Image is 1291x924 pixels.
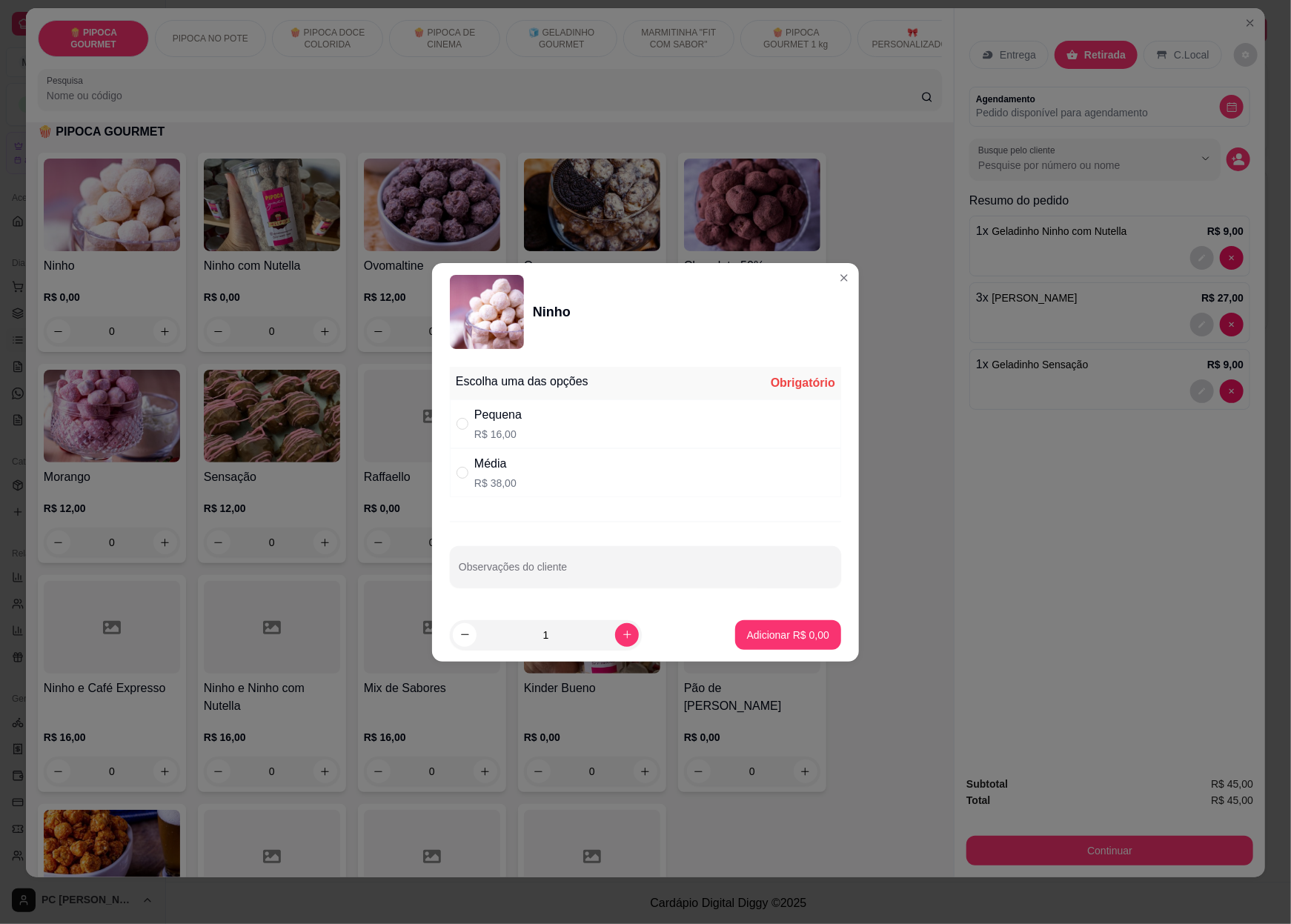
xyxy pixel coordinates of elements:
button: Adicionar R$ 0,00 [735,620,841,650]
p: R$ 38,00 [474,476,517,491]
p: R$ 16,00 [474,427,522,442]
div: Obrigatório [771,374,835,392]
div: Ninho [533,302,571,322]
button: decrease-product-quantity [453,623,477,647]
div: Pequena [474,406,522,424]
input: Observações do cliente [459,565,832,580]
button: increase-product-quantity [615,623,639,647]
button: Close [832,266,856,290]
p: Adicionar R$ 0,00 [747,628,829,642]
div: Média [474,455,517,473]
div: Escolha uma das opções [456,373,588,390]
img: product-image [450,275,524,349]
